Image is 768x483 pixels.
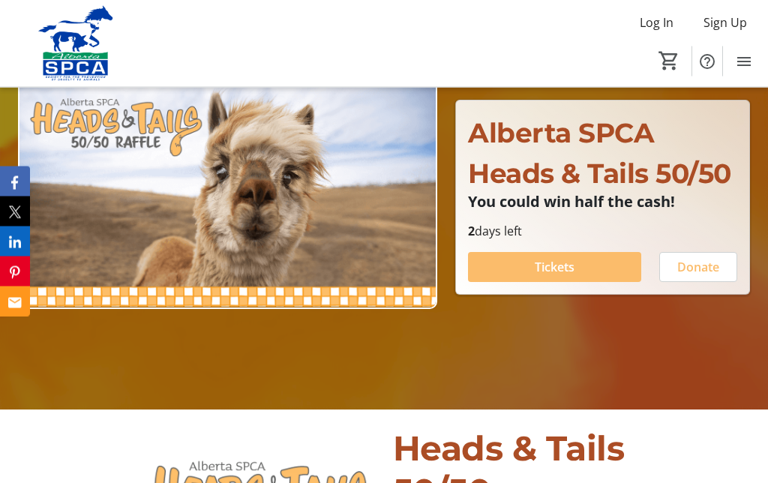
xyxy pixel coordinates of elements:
button: Help [692,46,722,76]
button: Log In [628,10,685,34]
img: Alberta SPCA's Logo [9,6,142,81]
img: Campaign CTA Media Photo [18,74,437,310]
span: Tickets [535,259,574,277]
button: Donate [659,253,737,283]
span: Sign Up [703,13,747,31]
span: Donate [677,259,719,277]
button: Tickets [468,253,641,283]
span: Log In [640,13,673,31]
button: Cart [655,47,682,74]
p: You could win half the cash! [468,194,737,211]
button: Sign Up [691,10,759,34]
span: 2 [468,223,475,240]
button: Menu [729,46,759,76]
p: days left [468,223,737,241]
span: Alberta SPCA [468,117,654,150]
span: Heads & Tails 50/50 [468,157,731,190]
